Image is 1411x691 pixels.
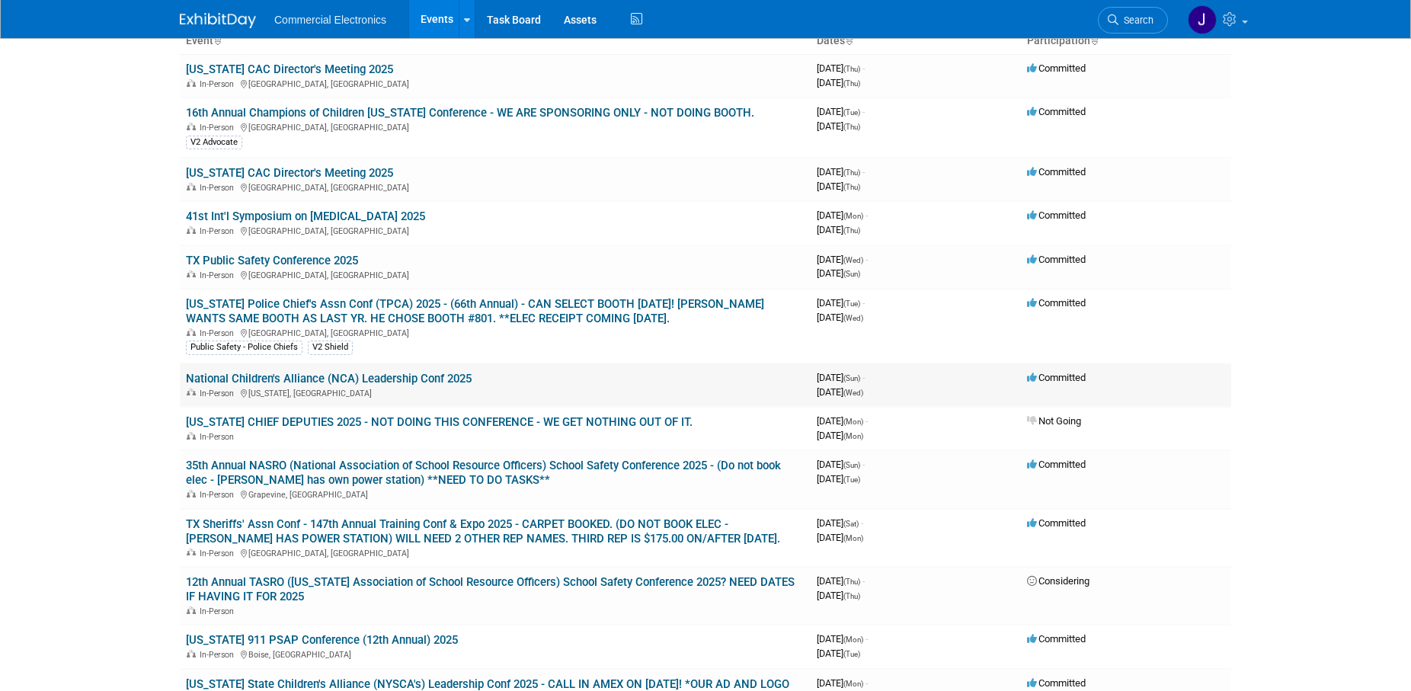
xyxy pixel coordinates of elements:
[186,297,764,325] a: [US_STATE] Police Chief's Assn Conf (TPCA) 2025 - (66th Annual) - CAN SELECT BOOTH [DATE]! [PERSO...
[186,633,458,647] a: [US_STATE] 911 PSAP Conference (12th Annual) 2025
[817,254,868,265] span: [DATE]
[200,389,238,398] span: In-Person
[200,549,238,558] span: In-Person
[845,34,853,46] a: Sort by Start Date
[213,34,221,46] a: Sort by Event Name
[1027,677,1086,689] span: Committed
[1090,34,1098,46] a: Sort by Participation Type
[1027,210,1086,221] span: Committed
[1027,106,1086,117] span: Committed
[817,517,863,529] span: [DATE]
[843,520,859,528] span: (Sat)
[843,299,860,308] span: (Tue)
[1021,28,1231,54] th: Participation
[817,106,865,117] span: [DATE]
[186,648,805,660] div: Boise, [GEOGRAPHIC_DATA]
[862,459,865,470] span: -
[817,532,863,543] span: [DATE]
[200,123,238,133] span: In-Person
[186,488,805,500] div: Grapevine, [GEOGRAPHIC_DATA]
[187,549,196,556] img: In-Person Event
[817,415,868,427] span: [DATE]
[817,386,863,398] span: [DATE]
[843,417,863,426] span: (Mon)
[865,254,868,265] span: -
[187,79,196,87] img: In-Person Event
[187,432,196,440] img: In-Person Event
[1027,297,1086,309] span: Committed
[817,575,865,587] span: [DATE]
[865,415,868,427] span: -
[1118,14,1153,26] span: Search
[817,267,860,279] span: [DATE]
[1027,633,1086,645] span: Committed
[817,312,863,323] span: [DATE]
[1098,7,1168,34] a: Search
[186,77,805,89] div: [GEOGRAPHIC_DATA], [GEOGRAPHIC_DATA]
[187,328,196,336] img: In-Person Event
[186,224,805,236] div: [GEOGRAPHIC_DATA], [GEOGRAPHIC_DATA]
[187,226,196,234] img: In-Person Event
[1027,254,1086,265] span: Committed
[186,106,754,120] a: 16th Annual Champions of Children [US_STATE] Conference - WE ARE SPONSORING ONLY - NOT DOING BOOTH.
[817,459,865,470] span: [DATE]
[187,183,196,190] img: In-Person Event
[308,341,353,354] div: V2 Shield
[200,490,238,500] span: In-Person
[1027,517,1086,529] span: Committed
[865,677,868,689] span: -
[186,372,472,385] a: National Children's Alliance (NCA) Leadership Conf 2025
[180,28,811,54] th: Event
[817,648,860,659] span: [DATE]
[811,28,1021,54] th: Dates
[865,210,868,221] span: -
[274,14,386,26] span: Commercial Electronics
[843,389,863,397] span: (Wed)
[843,108,860,117] span: (Tue)
[200,650,238,660] span: In-Person
[186,136,242,149] div: V2 Advocate
[843,183,860,191] span: (Thu)
[187,389,196,396] img: In-Person Event
[817,210,868,221] span: [DATE]
[862,62,865,74] span: -
[817,430,863,441] span: [DATE]
[843,226,860,235] span: (Thu)
[865,633,868,645] span: -
[843,212,863,220] span: (Mon)
[817,166,865,178] span: [DATE]
[1027,415,1081,427] span: Not Going
[843,374,860,382] span: (Sun)
[200,270,238,280] span: In-Person
[843,635,863,644] span: (Mon)
[200,606,238,616] span: In-Person
[862,575,865,587] span: -
[817,120,860,132] span: [DATE]
[180,13,256,28] img: ExhibitDay
[186,268,805,280] div: [GEOGRAPHIC_DATA], [GEOGRAPHIC_DATA]
[1188,5,1217,34] img: Jennifer Roosa
[817,62,865,74] span: [DATE]
[843,577,860,586] span: (Thu)
[817,473,860,485] span: [DATE]
[187,650,196,657] img: In-Person Event
[861,517,863,529] span: -
[843,461,860,469] span: (Sun)
[200,183,238,193] span: In-Person
[186,459,781,487] a: 35th Annual NASRO (National Association of School Resource Officers) School Safety Conference 202...
[817,181,860,192] span: [DATE]
[843,65,860,73] span: (Thu)
[186,575,795,603] a: 12th Annual TASRO ([US_STATE] Association of School Resource Officers) School Safety Conference 2...
[862,297,865,309] span: -
[843,79,860,88] span: (Thu)
[200,226,238,236] span: In-Person
[843,650,860,658] span: (Tue)
[186,326,805,338] div: [GEOGRAPHIC_DATA], [GEOGRAPHIC_DATA]
[1027,166,1086,178] span: Committed
[843,592,860,600] span: (Thu)
[186,120,805,133] div: [GEOGRAPHIC_DATA], [GEOGRAPHIC_DATA]
[186,254,358,267] a: TX Public Safety Conference 2025
[843,432,863,440] span: (Mon)
[186,166,393,180] a: [US_STATE] CAC Director's Meeting 2025
[843,270,860,278] span: (Sun)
